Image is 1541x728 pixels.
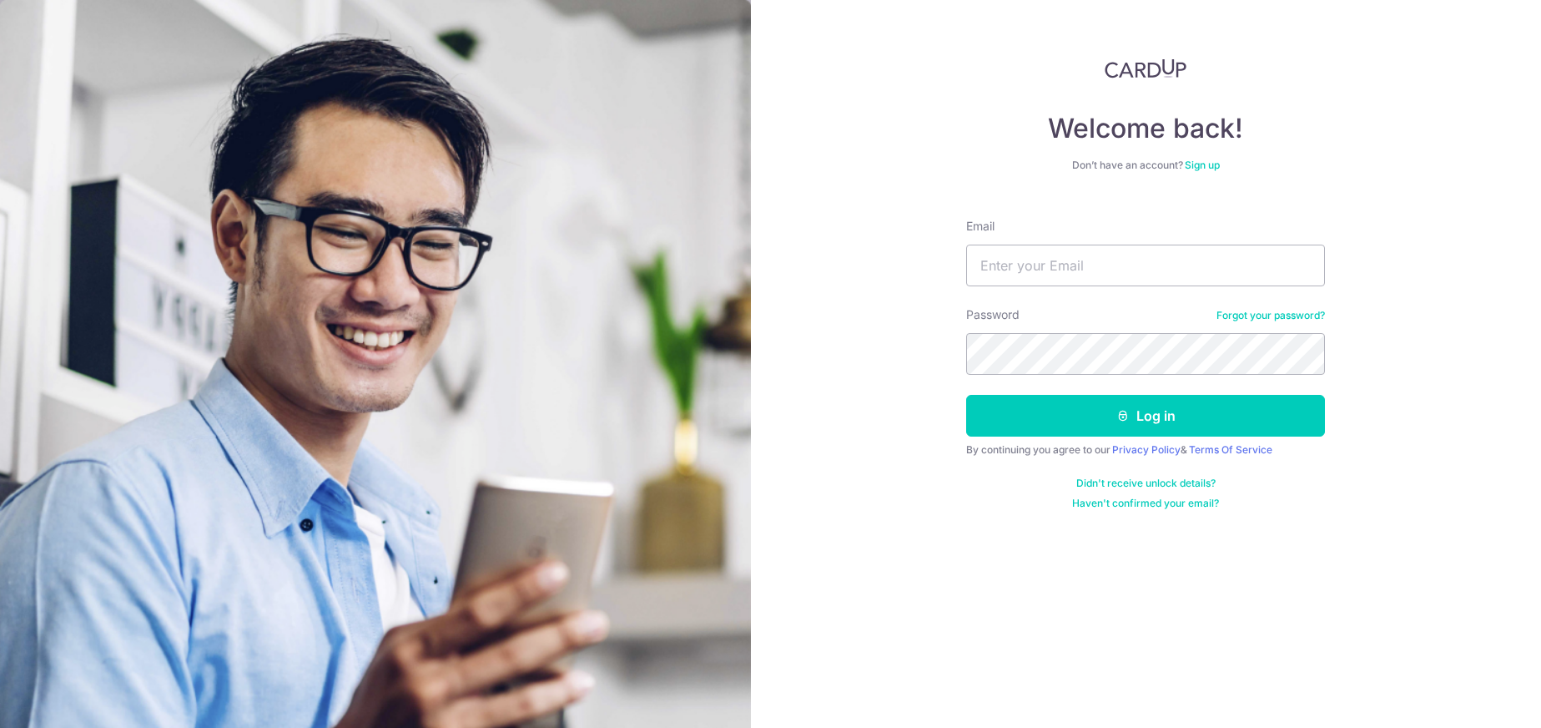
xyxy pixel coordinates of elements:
[1185,159,1220,171] a: Sign up
[1112,443,1181,456] a: Privacy Policy
[1072,497,1219,510] a: Haven't confirmed your email?
[966,245,1325,286] input: Enter your Email
[966,218,995,235] label: Email
[1216,309,1325,322] a: Forgot your password?
[966,112,1325,145] h4: Welcome back!
[966,159,1325,172] div: Don’t have an account?
[966,306,1020,323] label: Password
[966,395,1325,437] button: Log in
[1076,477,1216,490] a: Didn't receive unlock details?
[1189,443,1272,456] a: Terms Of Service
[966,443,1325,457] div: By continuing you agree to our &
[1105,58,1186,78] img: CardUp Logo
